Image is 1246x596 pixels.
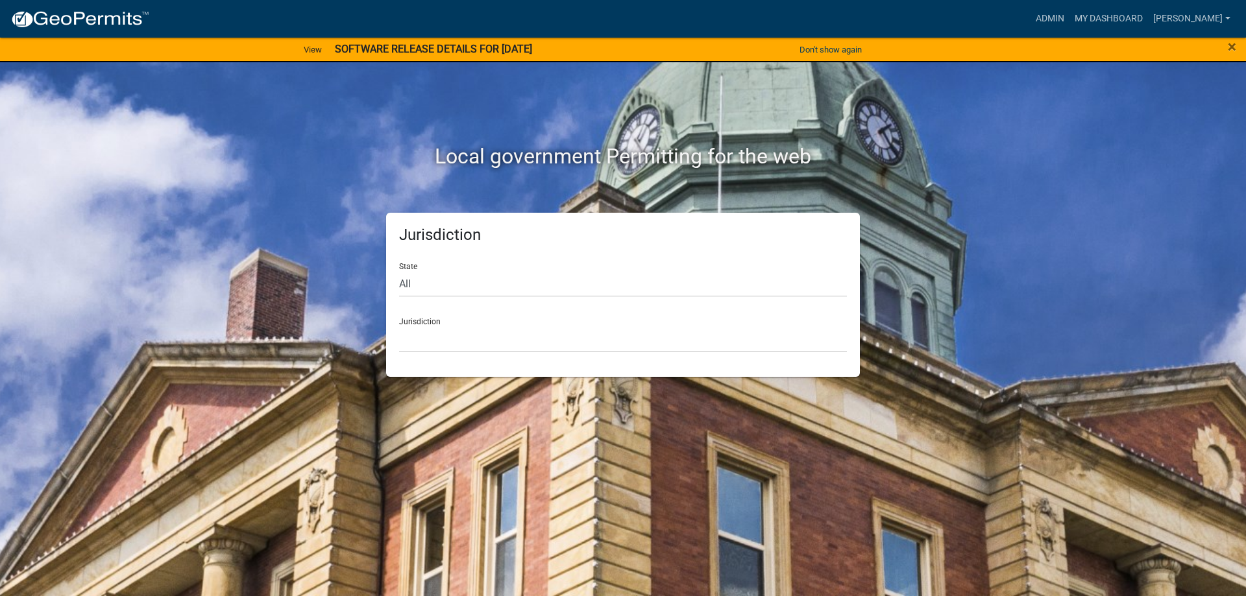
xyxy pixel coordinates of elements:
a: [PERSON_NAME] [1148,6,1236,31]
a: My Dashboard [1069,6,1148,31]
button: Don't show again [794,39,867,60]
strong: SOFTWARE RELEASE DETAILS FOR [DATE] [335,43,532,55]
a: Admin [1031,6,1069,31]
h2: Local government Permitting for the web [263,144,983,169]
button: Close [1228,39,1236,54]
h5: Jurisdiction [399,226,847,244]
a: View [299,39,327,60]
span: × [1228,38,1236,56]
